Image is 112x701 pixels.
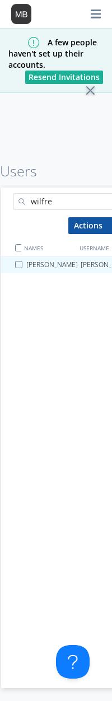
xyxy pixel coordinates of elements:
img: icon-menu.svg [91,9,101,19]
div: NAMES [21,240,77,256]
span: A few people haven't set up their accounts. [8,37,97,70]
div: [PERSON_NAME] [26,256,81,273]
button: Resend Invitations [25,71,103,84]
img: 373638.png [11,4,31,24]
iframe: Toggle Customer Support [56,645,90,679]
